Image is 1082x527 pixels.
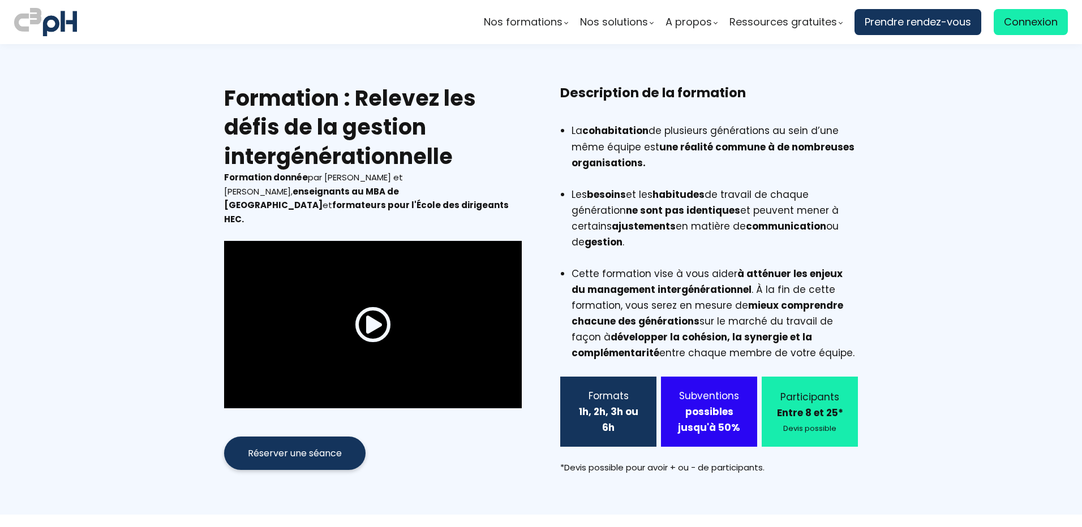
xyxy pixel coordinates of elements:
[678,405,740,434] strong: possibles jusqu'à 50%
[14,6,77,38] img: logo C3PH
[572,140,855,170] b: une réalité commune à de nombreuses organisations.
[224,171,522,227] div: par [PERSON_NAME] et [PERSON_NAME], et
[224,171,308,183] b: Formation donnée
[560,461,858,475] div: *Devis possible pour avoir + ou - de participants.
[865,14,971,31] span: Prendre rendez-vous
[224,199,509,225] b: formateurs pour l'École des dirigeants HEC.
[572,123,858,186] li: La de plusieurs générations au sein d’une même équipe est
[612,219,676,233] b: ajustements
[777,406,843,420] b: Entre 8 et 25*
[1004,14,1058,31] span: Connexion
[484,14,563,31] span: Nos formations
[729,14,837,31] span: Ressources gratuites
[855,9,981,35] a: Prendre rendez-vous
[746,219,826,233] b: communication
[224,185,399,211] b: enseignants au MBA de [GEOGRAPHIC_DATA]
[560,84,858,120] h3: Description de la formation
[582,124,649,137] b: cohabitation
[585,235,622,249] b: gestion
[587,188,626,201] b: besoins
[626,204,740,217] b: ne sont pas identiques
[572,330,812,360] b: développer la cohésion, la synergie et la complémentarité
[572,266,858,361] li: Cette formation vise à vous aider . À la fin de cette formation, vous serez en mesure de sur le m...
[776,422,844,435] div: Devis possible
[572,187,858,266] li: Les et les de travail de chaque génération et peuvent mener à certains en matière de ou de .
[665,14,712,31] span: A propos
[652,188,705,201] b: habitudes
[994,9,1068,35] a: Connexion
[574,388,642,404] div: Formats
[776,389,844,405] div: Participants
[224,437,366,470] button: Réserver une séance
[224,84,522,171] h2: Formation : Relevez les défis de la gestion intergénérationnelle
[580,14,648,31] span: Nos solutions
[675,388,743,404] div: Subventions
[579,405,638,434] b: 1h, 2h, 3h ou 6h
[572,267,843,296] b: à atténuer les enjeux du management intergénérationnel
[248,446,342,460] span: Réserver une séance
